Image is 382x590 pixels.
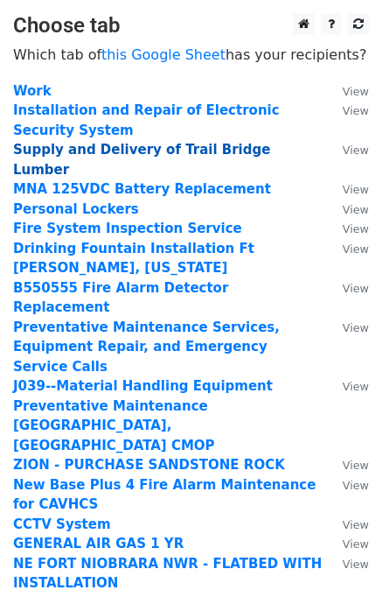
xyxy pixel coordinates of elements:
[13,457,285,473] a: ZION - PURCHASE SANDSTONE ROCK
[325,83,369,99] a: View
[343,242,369,256] small: View
[295,506,382,590] iframe: Chat Widget
[325,320,369,335] a: View
[343,85,369,98] small: View
[13,516,111,532] a: CCTV System
[343,222,369,235] small: View
[343,321,369,334] small: View
[343,282,369,295] small: View
[343,203,369,216] small: View
[13,13,369,39] h3: Choose tab
[13,241,254,277] a: Drinking Fountain Installation Ft [PERSON_NAME], [US_STATE]
[343,479,369,492] small: View
[325,241,369,256] a: View
[13,83,52,99] a: Work
[343,104,369,117] small: View
[13,320,280,375] a: Preventative Maintenance Services, Equipment Repair, and Emergency Service Calls
[13,221,242,236] a: Fire System Inspection Service
[325,280,369,296] a: View
[13,201,139,217] a: Personal Lockers
[343,380,369,393] small: View
[325,378,369,394] a: View
[13,181,271,197] a: MNA 125VDC Battery Replacement
[13,142,270,178] a: Supply and Delivery of Trail Bridge Lumber
[325,142,369,158] a: View
[325,201,369,217] a: View
[13,46,369,64] p: Which tab of has your recipients?
[13,280,228,316] a: B550555 Fire Alarm Detector Replacement
[325,221,369,236] a: View
[13,378,273,453] a: J039--Material Handling Equipment Preventative Maintenance [GEOGRAPHIC_DATA], [GEOGRAPHIC_DATA] CMOP
[325,181,369,197] a: View
[343,183,369,196] small: View
[13,102,280,138] a: Installation and Repair of Electronic Security System
[13,477,316,513] a: New Base Plus 4 Fire Alarm Maintenance for CAVHCS
[325,457,369,473] a: View
[325,102,369,118] a: View
[325,477,369,493] a: View
[101,46,226,63] a: this Google Sheet
[343,144,369,157] small: View
[343,459,369,472] small: View
[13,536,184,551] a: GENERAL AIR GAS 1 YR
